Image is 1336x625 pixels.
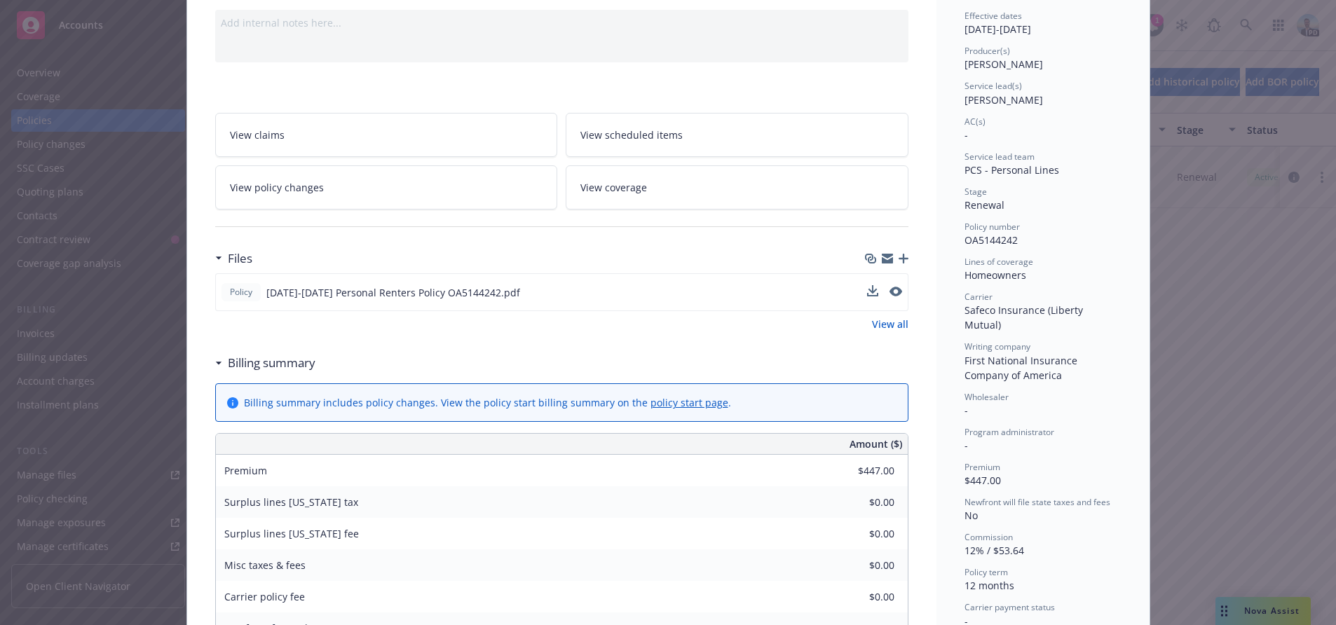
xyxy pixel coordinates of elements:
span: $447.00 [964,474,1001,487]
input: 0.00 [812,586,903,607]
span: [PERSON_NAME] [964,93,1043,107]
span: [DATE]-[DATE] Personal Renters Policy OA5144242.pdf [266,285,520,300]
span: Writing company [964,341,1030,352]
span: Renewal [964,198,1004,212]
h3: Files [228,249,252,268]
h3: Billing summary [228,354,315,372]
button: preview file [889,287,902,296]
a: View coverage [566,165,908,210]
span: Newfront will file state taxes and fees [964,496,1110,508]
span: OA5144242 [964,233,1018,247]
span: - [964,404,968,417]
button: download file [867,285,878,296]
span: 12% / $53.64 [964,544,1024,557]
div: Billing summary [215,354,315,372]
span: Premium [224,464,267,477]
input: 0.00 [812,555,903,576]
span: Producer(s) [964,45,1010,57]
span: 12 months [964,579,1014,592]
a: View policy changes [215,165,558,210]
span: Stage [964,186,987,198]
span: Wholesaler [964,391,1009,403]
span: - [964,128,968,142]
span: Service lead team [964,151,1035,163]
span: Surplus lines [US_STATE] fee [224,527,359,540]
span: Carrier policy fee [224,590,305,603]
span: Policy term [964,566,1008,578]
div: Billing summary includes policy changes. View the policy start billing summary on the . [244,395,731,410]
div: Files [215,249,252,268]
input: 0.00 [812,460,903,481]
span: Misc taxes & fees [224,558,306,572]
a: View claims [215,113,558,157]
input: 0.00 [812,523,903,544]
div: Homeowners [964,268,1122,282]
input: 0.00 [812,492,903,513]
span: View scheduled items [580,128,683,142]
span: Premium [964,461,1000,473]
div: Add internal notes here... [221,15,903,30]
span: View coverage [580,180,647,195]
span: [PERSON_NAME] [964,57,1043,71]
span: Amount ($) [850,437,902,451]
span: Policy number [964,221,1020,233]
span: Carrier payment status [964,601,1055,613]
span: Surplus lines [US_STATE] tax [224,495,358,509]
span: Program administrator [964,426,1054,438]
span: Policy [227,286,255,298]
span: Carrier [964,291,993,303]
div: [DATE] - [DATE] [964,10,1122,36]
button: preview file [889,285,902,300]
span: View policy changes [230,180,324,195]
span: PCS - Personal Lines [964,163,1059,177]
span: No [964,509,978,522]
span: Commission [964,531,1013,543]
span: AC(s) [964,116,986,128]
span: First National Insurance Company of America [964,354,1080,382]
span: Safeco Insurance (Liberty Mutual) [964,303,1086,331]
span: Service lead(s) [964,80,1022,92]
span: View claims [230,128,285,142]
a: policy start page [650,396,728,409]
span: - [964,439,968,452]
button: download file [867,285,878,300]
a: View scheduled items [566,113,908,157]
a: View all [872,317,908,331]
span: Lines of coverage [964,256,1033,268]
span: Effective dates [964,10,1022,22]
